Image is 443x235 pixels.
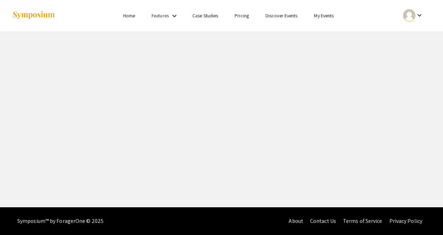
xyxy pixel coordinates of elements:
a: Privacy Policy [389,217,422,225]
a: Contact Us [310,217,336,225]
a: About [289,217,303,225]
a: Pricing [235,12,249,19]
iframe: Chat [414,204,438,230]
button: Expand account dropdown [396,8,431,23]
a: Discover Events [265,12,298,19]
mat-icon: Expand account dropdown [415,11,424,19]
a: Features [152,12,169,19]
mat-icon: Expand Features list [170,12,179,20]
a: My Events [314,12,334,19]
a: Home [123,12,135,19]
div: Symposium™ by ForagerOne © 2025 [17,207,103,235]
img: Symposium by ForagerOne [12,11,55,20]
a: Terms of Service [343,217,382,225]
a: Case Studies [192,12,218,19]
